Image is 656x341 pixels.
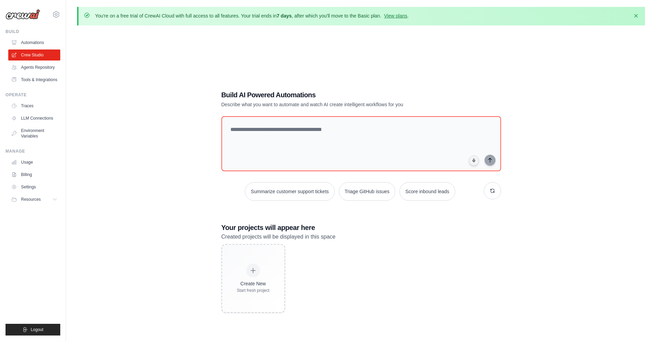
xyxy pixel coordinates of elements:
[6,324,60,335] button: Logout
[384,13,407,19] a: View plans
[339,182,395,201] button: Triage GitHub issues
[31,327,43,332] span: Logout
[95,12,409,19] p: You're on a free trial of CrewAI Cloud with full access to all features. Your trial ends in , aft...
[6,29,60,34] div: Build
[221,101,453,108] p: Describe what you want to automate and watch AI create intelligent workflows for you
[221,223,501,232] h3: Your projects will appear here
[484,182,501,199] button: Get new suggestions
[277,13,292,19] strong: 7 days
[8,169,60,180] a: Billing
[8,100,60,111] a: Traces
[6,9,40,20] img: Logo
[8,37,60,48] a: Automations
[8,49,60,60] a: Crew Studio
[469,155,479,166] button: Click to speak your automation idea
[8,74,60,85] a: Tools & Integrations
[21,197,41,202] span: Resources
[245,182,334,201] button: Summarize customer support tickets
[221,232,501,241] p: Created projects will be displayed in this space
[8,62,60,73] a: Agents Repository
[8,113,60,124] a: LLM Connections
[237,280,270,287] div: Create New
[221,90,453,100] h1: Build AI Powered Automations
[399,182,455,201] button: Score inbound leads
[8,181,60,192] a: Settings
[8,194,60,205] button: Resources
[6,148,60,154] div: Manage
[6,92,60,98] div: Operate
[237,288,270,293] div: Start fresh project
[8,125,60,142] a: Environment Variables
[8,157,60,168] a: Usage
